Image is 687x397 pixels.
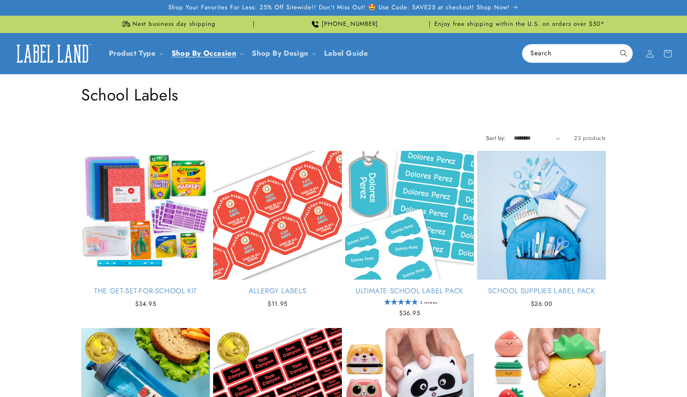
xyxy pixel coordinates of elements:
a: Label Land [9,38,96,69]
div: Announcement [257,16,430,33]
a: School Supplies Label Pack [477,286,606,296]
span: Enjoy free shipping within the U.S. on orders over $50* [434,20,605,28]
a: Ultimate School Label Pack [345,286,474,296]
span: Shop Your Favorites For Less: 25% Off Sitewide!! Don’t Miss Out! 🤩 Use Code: SAVE25 at checkout! ... [168,4,510,12]
a: The Get-Set-for-School Kit [81,286,210,296]
div: Announcement [433,16,606,33]
a: Label Guide [319,44,373,63]
span: 23 products [574,134,606,142]
a: Shop By Design [252,48,308,59]
a: Product Type [109,48,156,59]
span: Shop By Occasion [172,49,237,58]
label: Sort by: [486,134,506,142]
a: Allergy Labels [213,286,342,296]
span: Next business day shipping [132,20,216,28]
iframe: Gorgias Floating Chat [517,359,679,389]
button: Search [615,44,633,62]
span: [PHONE_NUMBER] [322,20,378,28]
img: Label Land [12,41,93,66]
summary: Shop By Occasion [167,44,247,63]
summary: Shop By Design [247,44,319,63]
h1: School Labels [81,84,606,105]
summary: Product Type [104,44,167,63]
span: Label Guide [324,49,368,58]
div: Announcement [81,16,254,33]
